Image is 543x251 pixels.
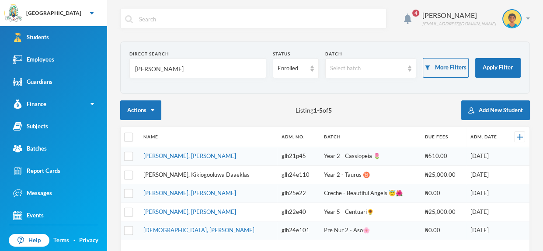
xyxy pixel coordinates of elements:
[278,64,306,73] div: Enrolled
[134,59,261,79] input: Name, Admin No, Phone number, Email Address
[13,189,52,198] div: Messages
[13,144,47,153] div: Batches
[475,58,521,78] button: Apply Filter
[330,64,404,73] div: Select batch
[13,122,48,131] div: Subjects
[320,127,421,147] th: Batch
[125,15,133,23] img: search
[328,107,332,114] b: 5
[143,152,236,159] a: [PERSON_NAME], [PERSON_NAME]
[422,21,496,27] div: [EMAIL_ADDRESS][DOMAIN_NAME]
[143,189,236,196] a: [PERSON_NAME], [PERSON_NAME]
[143,171,250,178] a: [PERSON_NAME], Kikiogooluwa Daaeklas
[79,236,98,245] a: Privacy
[421,127,466,147] th: Due Fees
[138,9,382,29] input: Search
[139,127,277,147] th: Name
[412,10,419,17] span: 4
[13,211,44,220] div: Events
[143,227,254,234] a: [DEMOGRAPHIC_DATA], [PERSON_NAME]
[313,107,317,114] b: 1
[120,100,161,120] button: Actions
[466,203,507,221] td: [DATE]
[277,165,320,184] td: glh24e110
[421,221,466,240] td: ₦0.00
[143,208,236,215] a: [PERSON_NAME], [PERSON_NAME]
[13,166,60,175] div: Report Cards
[13,33,49,42] div: Students
[461,100,530,120] button: Add New Student
[129,51,266,57] div: Direct Search
[423,58,468,78] button: More Filters
[277,127,320,147] th: Adm. No.
[320,221,421,240] td: Pre Nur 2 - Aso🌸
[421,147,466,166] td: ₦510.00
[421,203,466,221] td: ₦25,000.00
[13,100,46,109] div: Finance
[517,134,523,140] img: +
[320,184,421,203] td: Creche - Beautiful Angels 😇🌺
[421,165,466,184] td: ₦25,000.00
[277,203,320,221] td: glh22e40
[13,55,54,64] div: Employees
[277,147,320,166] td: glh21p45
[466,165,507,184] td: [DATE]
[466,127,507,147] th: Adm. Date
[320,165,421,184] td: Year 2 - Taurus ♉️
[466,221,507,240] td: [DATE]
[325,51,417,57] div: Batch
[466,184,507,203] td: [DATE]
[13,77,52,86] div: Guardians
[277,184,320,203] td: glh25e22
[273,51,318,57] div: Status
[73,236,75,245] div: ·
[421,184,466,203] td: ₦0.00
[466,147,507,166] td: [DATE]
[422,10,496,21] div: [PERSON_NAME]
[53,236,69,245] a: Terms
[320,147,421,166] td: Year 2 - Cassiopeia 🌷
[320,203,421,221] td: Year 5 - Centuari🌻
[26,9,81,17] div: [GEOGRAPHIC_DATA]
[319,107,323,114] b: 5
[296,106,332,115] span: Listing - of
[277,221,320,240] td: glh24e101
[9,234,49,247] a: Help
[5,5,22,22] img: logo
[503,10,521,28] img: STUDENT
